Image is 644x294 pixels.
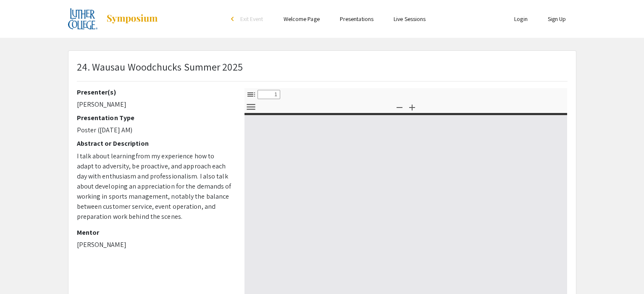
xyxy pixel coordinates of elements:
p: [PERSON_NAME] [77,100,232,110]
p: [PERSON_NAME] [77,240,232,250]
a: Login [514,15,528,23]
div: arrow_back_ios [231,16,236,21]
h2: Presentation Type [77,114,232,122]
a: Live Sessions [394,15,426,23]
span: Exit Event [240,15,263,23]
a: Sign Up [548,15,566,23]
h2: Presenter(s) [77,88,232,96]
button: Zoom In [405,101,419,113]
span: from my experience how to adapt to adversity, be proactive, and approach each day with enthusiasm... [77,152,231,221]
p: I talk about learning [77,151,232,222]
button: Zoom Out [392,101,407,113]
img: 2025 Experiential Learning Showcase [68,8,98,29]
a: Presentations [340,15,373,23]
p: 24. Wausau Woodchucks Summer 2025 [77,59,243,74]
img: Symposium by ForagerOne [106,14,158,24]
h2: Abstract or Description [77,139,232,147]
button: Tools [244,101,258,113]
button: Toggle Sidebar [244,88,258,100]
a: 2025 Experiential Learning Showcase [68,8,159,29]
h2: Mentor [77,228,232,236]
p: Poster ([DATE] AM) [77,125,232,135]
input: Page [258,90,280,99]
a: Welcome Page [284,15,320,23]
